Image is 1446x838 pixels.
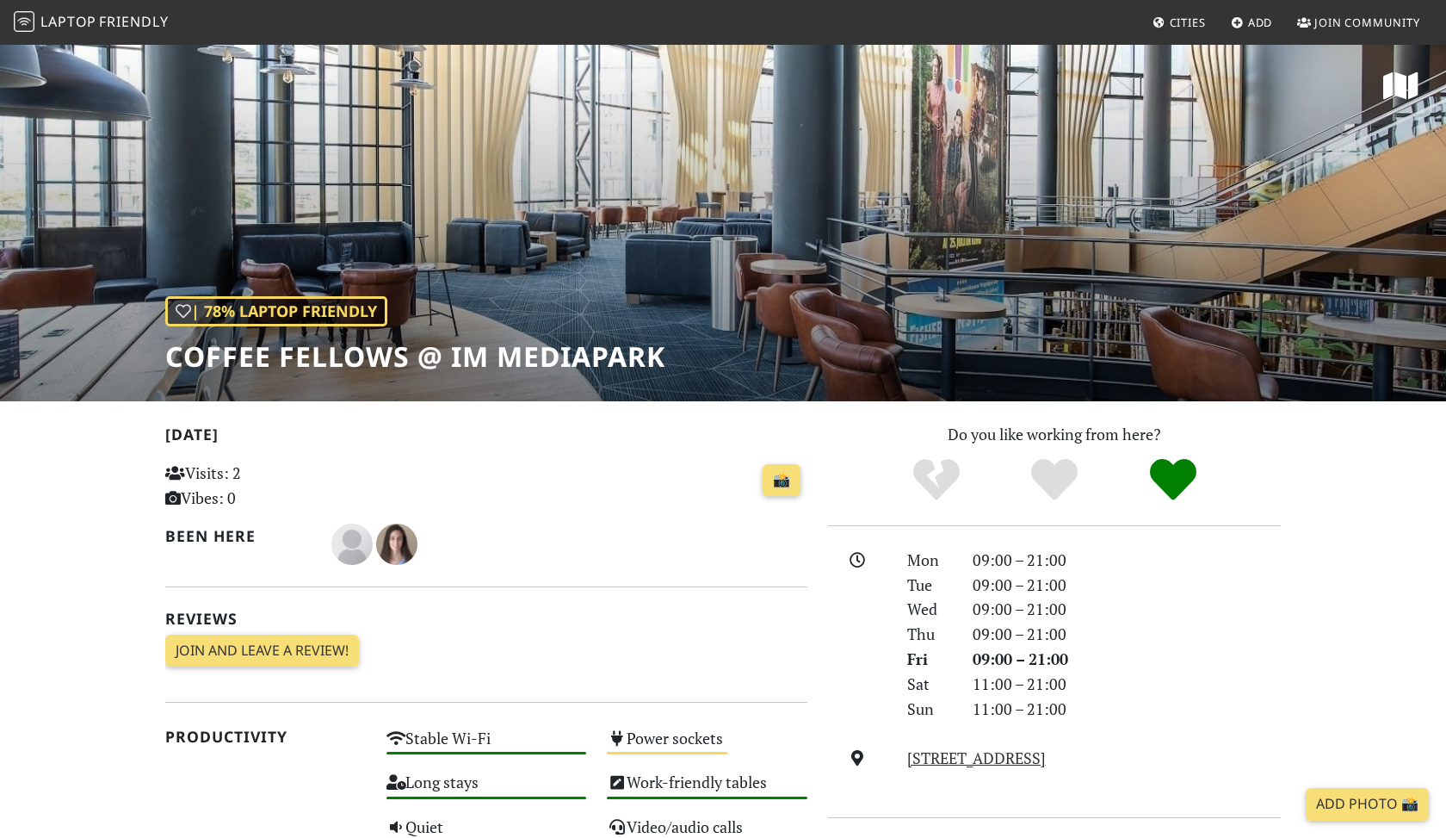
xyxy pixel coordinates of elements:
a: Join and leave a review! [165,635,359,667]
div: 09:00 – 21:00 [962,597,1291,622]
a: Cities [1146,7,1213,38]
h2: Productivity [165,728,366,746]
span: Friendly [99,12,168,31]
div: 11:00 – 21:00 [962,672,1291,697]
div: Mon [897,548,962,573]
div: 09:00 – 21:00 [962,573,1291,598]
div: 09:00 – 21:00 [962,622,1291,647]
h2: Reviews [165,610,807,628]
div: Tue [897,573,962,598]
div: 09:00 – 21:00 [962,647,1291,672]
div: Fri [897,647,962,672]
div: Thu [897,622,962,647]
div: Yes [995,456,1114,504]
span: Laptop [40,12,96,31]
div: Wed [897,597,962,622]
div: 11:00 – 21:00 [962,697,1291,722]
img: 4485-karime.jpg [376,524,417,565]
span: karime Villanueva [376,532,417,553]
a: Add [1224,7,1280,38]
div: 09:00 – 21:00 [962,548,1291,573]
div: Sun [897,697,962,722]
div: Power sockets [596,724,818,768]
span: Join Community [1314,15,1420,30]
div: Work-friendly tables [596,768,818,812]
img: blank-535327c66bd565773addf3077783bbfce4b00ec00e9fd257753287c682c7fa38.png [331,524,373,565]
p: Visits: 2 Vibes: 0 [165,461,366,511]
h2: Been here [165,527,311,545]
span: Cities [1170,15,1206,30]
div: Stable Wi-Fi [376,724,597,768]
div: Definitely! [1114,456,1233,504]
span: Add [1248,15,1273,30]
div: Long stays [376,768,597,812]
p: Do you like working from here? [828,422,1281,447]
span: Niklas [331,532,376,553]
a: LaptopFriendly LaptopFriendly [14,8,169,38]
h2: [DATE] [165,425,807,450]
h1: Coffee Fellows @ Im Mediapark [165,340,665,373]
div: Sat [897,672,962,697]
a: Join Community [1290,7,1427,38]
div: | 78% Laptop Friendly [165,296,387,326]
a: 📸 [763,464,800,497]
a: [STREET_ADDRESS] [907,748,1046,768]
img: LaptopFriendly [14,11,34,32]
a: Add Photo 📸 [1306,788,1429,821]
div: No [877,456,996,504]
